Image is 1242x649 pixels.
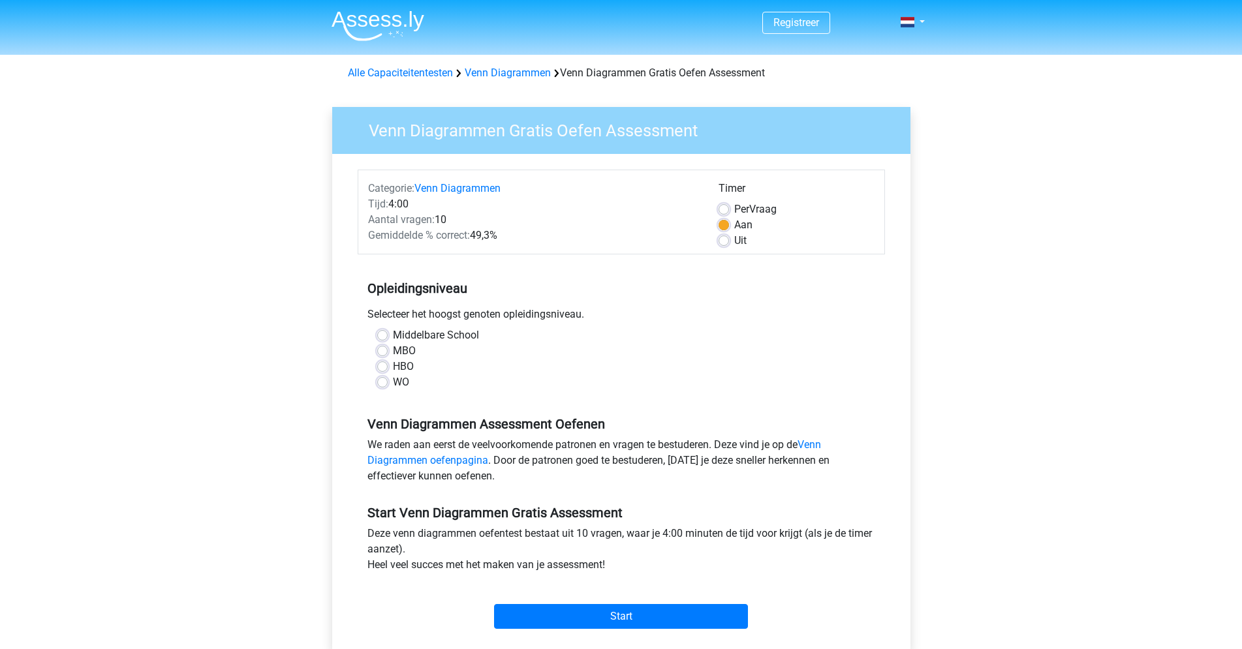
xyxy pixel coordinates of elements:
[358,196,709,212] div: 4:00
[358,307,885,327] div: Selecteer het hoogst genoten opleidingsniveau.
[773,16,819,29] a: Registreer
[348,67,453,79] a: Alle Capaciteitentesten
[734,203,749,215] span: Per
[358,526,885,578] div: Deze venn diagrammen oefentest bestaat uit 10 vragen, waar je 4:00 minuten de tijd voor krijgt (a...
[367,505,875,521] h5: Start Venn Diagrammen Gratis Assessment
[734,202,777,217] label: Vraag
[734,233,747,249] label: Uit
[368,213,435,226] span: Aantal vragen:
[393,343,416,359] label: MBO
[343,65,900,81] div: Venn Diagrammen Gratis Oefen Assessment
[719,181,875,202] div: Timer
[358,212,709,228] div: 10
[332,10,424,41] img: Assessly
[393,374,409,390] label: WO
[393,359,414,374] label: HBO
[367,275,875,301] h5: Opleidingsniveau
[393,327,479,343] label: Middelbare School
[353,115,901,141] h3: Venn Diagrammen Gratis Oefen Assessment
[414,182,501,194] a: Venn Diagrammen
[494,604,748,629] input: Start
[367,416,875,432] h5: Venn Diagrammen Assessment Oefenen
[358,437,885,489] div: We raden aan eerst de veelvoorkomende patronen en vragen te bestuderen. Deze vind je op de . Door...
[465,67,551,79] a: Venn Diagrammen
[734,217,753,233] label: Aan
[368,198,388,210] span: Tijd:
[358,228,709,243] div: 49,3%
[368,182,414,194] span: Categorie:
[368,229,470,241] span: Gemiddelde % correct:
